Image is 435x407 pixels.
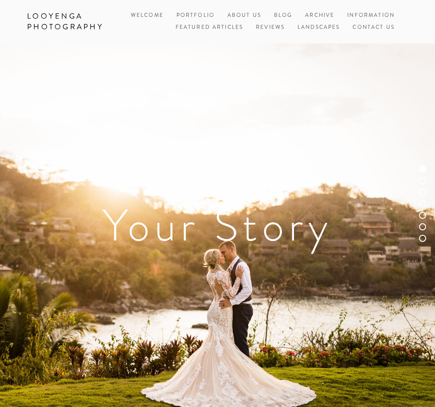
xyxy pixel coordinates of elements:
a: Looyenga Photography [20,9,108,35]
a: Blog [274,10,293,22]
a: Contact Us [353,22,395,34]
a: Information [347,12,395,19]
a: About Us [227,10,261,22]
a: Portfolio [176,12,215,19]
a: Archive [305,10,334,22]
a: Welcome [131,10,164,22]
h1: Your Story [27,203,408,248]
a: Reviews [256,22,285,34]
a: Landscapes [298,22,340,34]
a: Featured Articles [176,22,243,34]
